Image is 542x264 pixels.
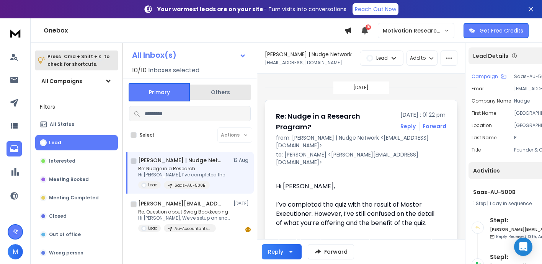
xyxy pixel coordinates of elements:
img: logo [8,26,23,40]
p: [DATE] : 01:22 pm [400,111,446,119]
p: [DATE] [353,85,369,91]
p: Press to check for shortcuts. [47,53,109,68]
strong: Your warmest leads are on your site [157,5,263,13]
p: Au-Accountants-1-10-VNFullVerified [175,226,211,231]
p: Get Free Credits [480,27,523,34]
button: Lead [35,135,118,150]
button: Reply [400,122,416,130]
button: Get Free Credits [464,23,529,38]
p: Lead [376,55,388,61]
p: Wrong person [49,250,83,256]
button: All Campaigns [35,73,118,89]
span: 1 Step [473,200,486,207]
p: Reach Out Now [355,5,396,13]
h1: [PERSON_NAME] | Nudge Network [138,156,222,164]
div: Hi [PERSON_NAME], [276,182,440,191]
button: All Status [35,117,118,132]
p: – Turn visits into conversations [157,5,346,13]
p: Meeting Completed [49,195,99,201]
button: Reply [262,244,302,259]
h1: [PERSON_NAME][EMAIL_ADDRESS][DOMAIN_NAME] [138,200,222,207]
span: 1 day in sequence [490,200,532,207]
h1: All Campaigns [41,77,82,85]
button: Meeting Completed [35,190,118,205]
p: First Name [472,110,496,116]
h3: Filters [35,101,118,112]
h1: Onebox [44,26,344,35]
span: 16 [366,24,371,30]
p: title [472,147,481,153]
p: Lead Details [473,52,508,60]
h1: [PERSON_NAME] | Nudge Network [265,51,352,58]
p: Lead [148,225,158,231]
p: Add to [410,55,426,61]
a: Reach Out Now [353,3,398,15]
p: to: [PERSON_NAME] <[PERSON_NAME][EMAIL_ADDRESS][DOMAIN_NAME]> [276,151,446,166]
button: Forward [308,244,354,259]
div: I’ve completed the quiz with the result of Master Executioner. However, I’ve still confused on th... [276,200,440,228]
p: Interested [49,158,75,164]
h1: All Inbox(s) [132,51,176,59]
p: Closed [49,213,67,219]
button: Wrong person [35,245,118,261]
div: Forward [423,122,446,130]
button: Meeting Booked [35,172,118,187]
button: Others [190,84,251,101]
button: Out of office [35,227,118,242]
p: [EMAIL_ADDRESS][DOMAIN_NAME] [265,60,342,66]
div: Reply [268,248,283,256]
p: Meeting Booked [49,176,89,183]
span: 10 / 10 [132,66,147,75]
button: Primary [129,83,190,101]
p: Out of office [49,231,81,238]
p: Email [472,86,485,92]
h1: Re: Nudge in a Research Program? [276,111,396,132]
p: from: [PERSON_NAME] | Nudge Network <[EMAIL_ADDRESS][DOMAIN_NAME]> [276,134,446,149]
button: Closed [35,209,118,224]
button: Interested [35,153,118,169]
button: M [8,244,23,259]
p: Lead [49,140,61,146]
p: Company Name [472,98,511,104]
p: Lead [148,182,158,188]
button: Campaign [472,73,506,80]
p: All Status [50,121,74,127]
p: [DATE] [233,200,251,207]
p: Hi [PERSON_NAME], We've setup an encore [138,215,230,221]
p: Hi [PERSON_NAME], I’ve completed the [138,172,225,178]
div: Open Intercom Messenger [514,238,532,256]
h3: Inboxes selected [148,66,199,75]
span: Cmd + Shift + k [63,52,102,61]
p: Motivation Research Outreach [383,27,444,34]
p: Re: Nudge in a Research [138,166,225,172]
label: Select [140,132,155,138]
p: Saas-AU-500B [175,183,205,188]
p: 13 Aug [233,157,251,163]
p: Last Name [472,135,496,141]
p: location [472,122,492,129]
button: All Inbox(s) [126,47,252,63]
p: Re: Question about Swag Bookkeeping [138,209,230,215]
p: Campaign [472,73,498,80]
